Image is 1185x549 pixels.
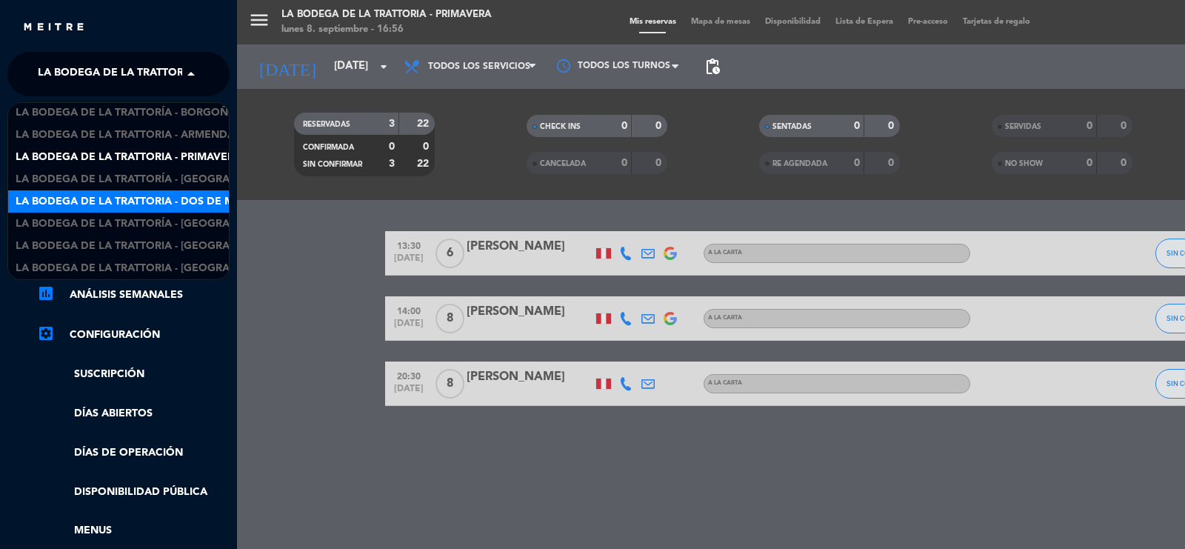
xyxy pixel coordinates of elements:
[37,326,230,344] a: Configuración
[38,59,264,90] span: La Bodega de la Trattoria - Primavera
[16,171,290,188] span: La Bodega de la Trattoría - [GEOGRAPHIC_DATA]
[37,522,230,539] a: Menus
[16,104,237,122] span: La Bodega de la Trattoría - Borgoño
[37,325,55,342] i: settings_applications
[16,260,290,277] span: La Bodega de la Trattoria - [GEOGRAPHIC_DATA]
[16,127,251,144] span: La Bodega de la Trattoria - Armendariz
[37,285,55,302] i: assessment
[16,238,290,255] span: La Bodega de la Trattoria - [GEOGRAPHIC_DATA]
[16,216,290,233] span: La Bodega de la Trattoría - [GEOGRAPHIC_DATA]
[16,193,256,210] span: La Bodega de la Trattoria - Dos de Mayo
[37,366,230,383] a: Suscripción
[37,484,230,501] a: Disponibilidad pública
[704,58,721,76] span: pending_actions
[16,149,241,166] span: La Bodega de la Trattoria - Primavera
[37,405,230,422] a: Días abiertos
[37,445,230,462] a: Días de Operación
[37,286,230,304] a: assessmentANÁLISIS SEMANALES
[22,22,85,33] img: MEITRE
